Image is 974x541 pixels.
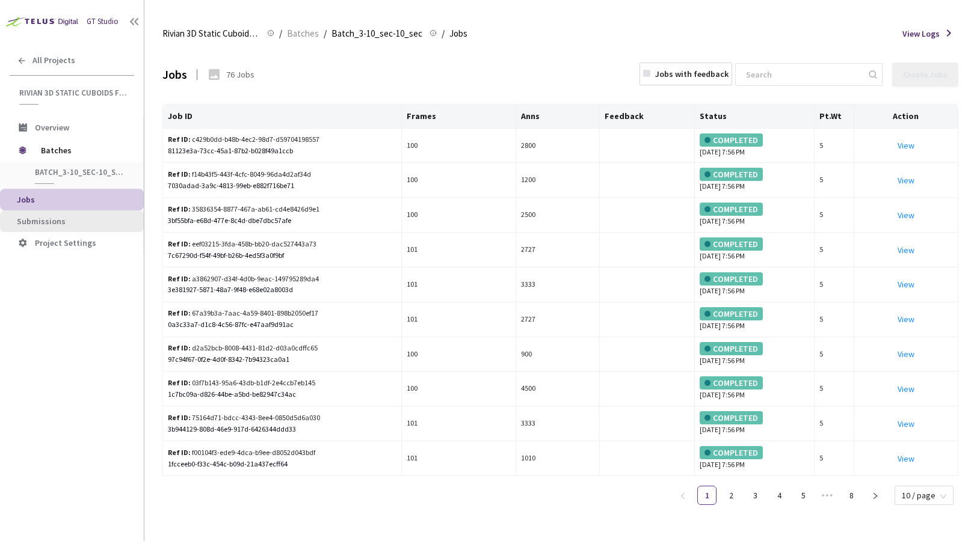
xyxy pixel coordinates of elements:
[168,389,396,400] div: 1c7bc09a-d826-44be-a5bd-be82947c34ac
[700,411,809,436] div: [DATE] 7:56 PM
[442,26,445,41] li: /
[516,371,600,406] td: 4500
[402,233,517,267] td: 101
[168,377,322,389] div: 03f7b143-95a6-43db-b1df-2e4ccb7eb145
[168,424,396,435] div: 3b944129-808d-46e9-917d-6426344ddd33
[168,448,191,457] b: Ref ID:
[815,406,854,441] td: 5
[898,453,914,464] a: View
[168,459,396,470] div: 1fcceeb0-f33c-454c-b09d-21a437ecff64
[402,105,517,129] th: Frames
[700,203,763,216] div: COMPLETED
[700,342,809,367] div: [DATE] 7:56 PM
[285,26,321,40] a: Batches
[655,67,729,81] div: Jobs with feedback
[168,343,191,352] b: Ref ID:
[722,486,740,504] a: 2
[700,307,809,332] div: [DATE] 7:56 PM
[700,342,763,355] div: COMPLETED
[815,441,854,476] td: 5
[815,267,854,302] td: 5
[872,492,879,500] span: right
[898,314,914,325] a: View
[168,169,322,180] div: f14b43f5-443f-4cfc-8049-96da4d2af34d
[168,308,191,317] b: Ref ID:
[815,302,854,337] td: 5
[866,486,885,505] li: Next Page
[700,203,809,227] div: [DATE] 7:56 PM
[815,337,854,372] td: 5
[700,237,809,262] div: [DATE] 7:56 PM
[168,239,191,248] b: Ref ID:
[746,486,764,504] a: 3
[673,486,692,505] li: Previous Page
[698,486,716,504] a: 1
[516,337,600,372] td: 900
[679,492,686,500] span: left
[402,371,517,406] td: 100
[168,215,396,227] div: 3bf55bfa-e68d-477e-8c4d-dbe7dbc57afe
[168,250,396,261] div: 7c67290d-f54f-49bf-b26b-4ed5f3a0f9bf
[87,16,119,28] div: GT Studio
[516,302,600,337] td: 2727
[35,167,124,177] span: Batch_3-10_sec-10_sec
[402,406,517,441] td: 101
[168,378,191,387] b: Ref ID:
[842,486,860,504] a: 8
[41,138,123,162] span: Batches
[818,486,837,505] span: •••
[842,486,861,505] li: 8
[700,133,763,147] div: COMPLETED
[815,105,854,129] th: Pt.Wt
[168,180,396,192] div: 7030adad-3a9c-4813-99eb-e882f716be71
[903,70,948,79] div: Create Jobs
[162,26,260,41] span: Rivian 3D Static Cuboids fixed[2024-25]
[168,319,396,331] div: 0a3c33a7-d1c8-4c56-87fc-e47aaf9d91ac
[794,486,813,505] li: 5
[794,486,812,504] a: 5
[168,274,191,283] b: Ref ID:
[516,406,600,441] td: 3333
[700,272,763,286] div: COMPLETED
[769,486,789,505] li: 4
[700,376,809,401] div: [DATE] 7:56 PM
[168,447,322,459] div: f00104f3-ede9-4dca-b9ee-d8052d043bdf
[32,55,75,66] span: All Projects
[516,198,600,233] td: 2500
[168,308,322,319] div: 67a39b3a-7aac-4a59-8401-898b2050ef17
[815,233,854,267] td: 5
[163,105,402,129] th: Job ID
[866,486,885,505] button: right
[700,446,763,459] div: COMPLETED
[815,163,854,198] td: 5
[700,168,763,181] div: COMPLETED
[168,239,322,250] div: eef03215-3fda-458b-bb20-dac527443a73
[168,170,191,179] b: Ref ID:
[516,233,600,267] td: 2727
[226,68,254,81] div: 76 Jobs
[697,486,717,505] li: 1
[770,486,788,504] a: 4
[600,105,695,129] th: Feedback
[162,65,187,84] div: Jobs
[695,105,814,129] th: Status
[516,129,600,164] td: 2800
[279,26,282,41] li: /
[402,267,517,302] td: 101
[898,175,914,186] a: View
[168,284,396,296] div: 3e381927-5871-48a7-9f48-e68e02a8003d
[898,279,914,290] a: View
[35,237,96,248] span: Project Settings
[745,486,765,505] li: 3
[818,486,837,505] li: Next 5 Pages
[168,204,191,213] b: Ref ID:
[516,105,600,129] th: Anns
[700,411,763,424] div: COMPLETED
[168,343,322,354] div: d2a52bcb-8008-4431-81d2-d03a0cdffc65
[700,446,809,471] div: [DATE] 7:56 PM
[700,133,809,158] div: [DATE] 7:56 PM
[898,245,914,255] a: View
[449,26,467,41] span: Jobs
[19,88,127,98] span: Rivian 3D Static Cuboids fixed[2024-25]
[898,349,914,359] a: View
